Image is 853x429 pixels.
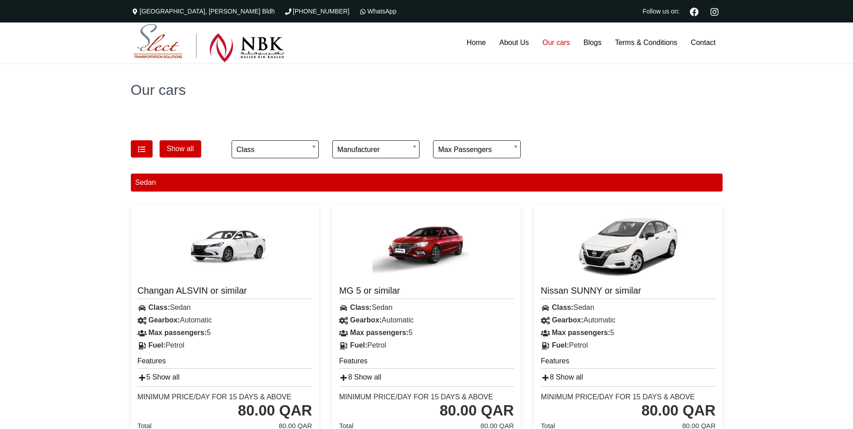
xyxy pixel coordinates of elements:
span: Manufacturer [332,140,420,158]
strong: Max passengers: [350,329,409,336]
a: Changan ALSVIN or similar [138,285,313,299]
strong: Fuel: [552,341,569,349]
div: Automatic [332,314,521,326]
button: Show all [160,140,201,157]
div: Petrol [534,339,723,352]
a: 8 Show all [541,373,583,381]
div: 5 [534,326,723,339]
div: Sedan [534,301,723,314]
div: Automatic [534,314,723,326]
a: 8 Show all [339,373,381,381]
a: Facebook [686,6,702,16]
a: Our cars [536,22,576,63]
div: Sedan [131,301,319,314]
span: Class [237,141,314,159]
a: Contact [684,22,722,63]
img: Changan ALSVIN or similar [171,212,279,279]
div: 5 [332,326,521,339]
a: Terms & Conditions [608,22,684,63]
span: Max passengers [433,140,520,158]
div: 80.00 QAR [641,402,715,420]
h5: Features [339,356,514,369]
strong: Gearbox: [350,316,382,324]
div: Petrol [131,339,319,352]
div: 80.00 QAR [238,402,312,420]
strong: Fuel: [148,341,165,349]
div: 80.00 QAR [440,402,514,420]
strong: Gearbox: [148,316,180,324]
a: Instagram [707,6,723,16]
a: Nissan SUNNY or similar [541,285,716,299]
strong: Max passengers: [148,329,207,336]
div: Petrol [332,339,521,352]
div: Sedan [131,174,723,192]
div: Minimum Price/Day for 15 days & Above [339,393,493,402]
strong: Gearbox: [552,316,583,324]
img: Select Rent a Car [133,24,284,63]
a: 5 Show all [138,373,180,381]
span: Class [232,140,319,158]
div: Minimum Price/Day for 15 days & Above [138,393,291,402]
h1: Our cars [131,83,723,97]
strong: Class: [148,304,170,311]
a: MG 5 or similar [339,285,514,299]
div: Sedan [332,301,521,314]
div: Minimum Price/Day for 15 days & Above [541,393,695,402]
a: Blogs [577,22,608,63]
img: MG 5 or similar [372,212,480,279]
a: About Us [492,22,536,63]
strong: Fuel: [350,341,367,349]
a: Home [460,22,493,63]
span: Max passengers [438,141,515,159]
img: Nissan SUNNY or similar [574,212,682,279]
a: [PHONE_NUMBER] [284,8,349,15]
div: 5 [131,326,319,339]
strong: Class: [552,304,573,311]
span: Manufacturer [337,141,415,159]
strong: Class: [350,304,372,311]
div: Automatic [131,314,319,326]
h5: Features [541,356,716,369]
h5: Features [138,356,313,369]
strong: Max passengers: [552,329,610,336]
a: WhatsApp [358,8,397,15]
